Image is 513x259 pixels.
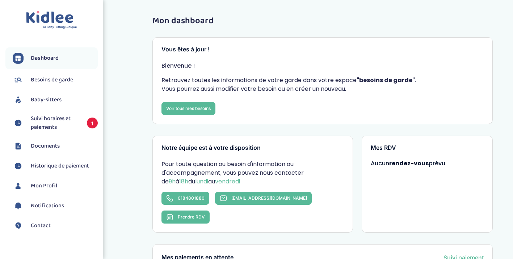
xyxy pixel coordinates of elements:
p: Bienvenue ! [161,61,484,70]
strong: rendez-vous [389,159,429,167]
span: Aucun prévu [371,159,445,167]
a: Mon Profil [13,181,98,191]
span: Dashboard [31,54,59,63]
button: Prendre RDV [161,211,210,224]
span: Mon Profil [31,182,57,190]
span: Baby-sitters [31,95,62,104]
span: [EMAIL_ADDRESS][DOMAIN_NAME] [231,195,307,201]
span: Notifications [31,201,64,210]
h1: Mon dashboard [152,16,493,26]
a: 0184801880 [161,192,209,205]
img: documents.svg [13,141,24,152]
span: Contact [31,221,51,230]
span: 0184801880 [178,195,205,201]
a: Notifications [13,200,98,211]
h3: Mes RDV [371,145,484,151]
a: Dashboard [13,53,98,64]
img: suivihoraire.svg [13,161,24,171]
a: [EMAIL_ADDRESS][DOMAIN_NAME] [215,192,312,205]
img: dashboard.svg [13,53,24,64]
span: vendredi [215,177,240,186]
a: Documents [13,141,98,152]
a: Besoins de garde [13,75,98,85]
p: Pour toute question ou besoin d'information ou d'accompagnement, vous pouvez nous contacter de à ... [161,160,344,186]
span: Historique de paiement [31,162,89,170]
span: lundi [195,177,208,186]
span: Besoins de garde [31,76,73,84]
img: logo.svg [26,11,77,29]
p: Retrouvez toutes les informations de votre garde dans votre espace . Vous pourrez aussi modifier ... [161,76,484,93]
a: Baby-sitters [13,94,98,105]
span: 9h [169,177,176,186]
img: suivihoraire.svg [13,118,24,128]
img: besoin.svg [13,75,24,85]
img: profil.svg [13,181,24,191]
strong: "besoins de garde" [357,76,415,84]
span: 18h [179,177,188,186]
img: babysitters.svg [13,94,24,105]
a: Suivi horaires et paiements 1 [13,114,98,132]
span: Documents [31,142,60,150]
img: notification.svg [13,200,24,211]
a: Historique de paiement [13,161,98,171]
img: contact.svg [13,220,24,231]
span: Suivi horaires et paiements [31,114,80,132]
h3: Vous êtes à jour ! [161,46,484,53]
h3: Notre équipe est à votre disposition [161,145,344,151]
a: Contact [13,220,98,231]
span: 1 [87,118,98,128]
a: Voir tous mes besoins [161,102,215,115]
span: Prendre RDV [178,214,205,220]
